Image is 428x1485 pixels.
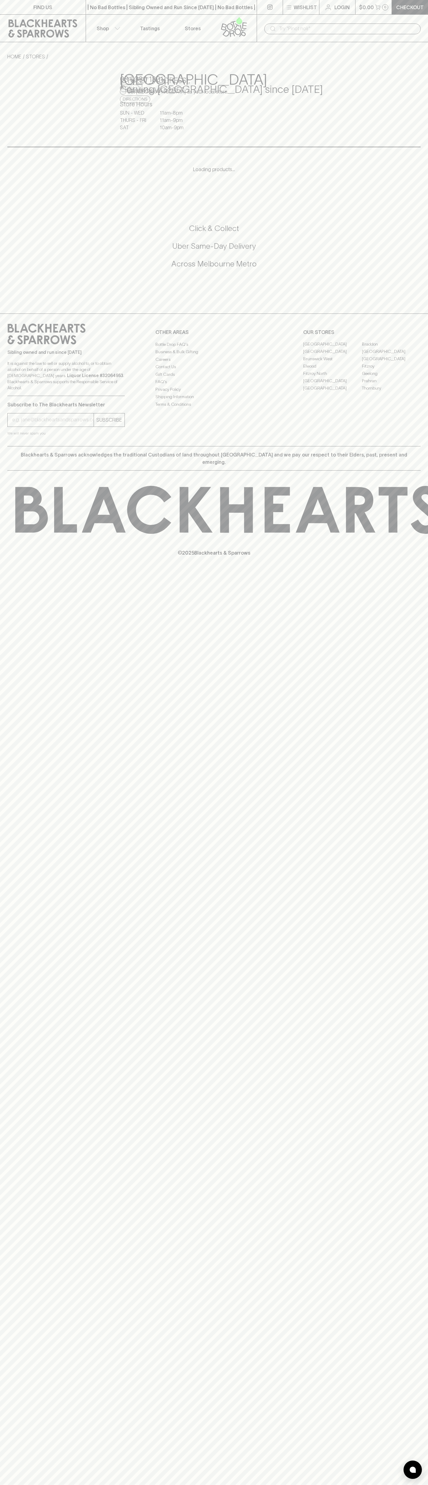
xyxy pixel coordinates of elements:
a: Geelong [362,370,421,377]
p: SUBSCRIBE [96,416,122,424]
img: bubble-icon [410,1467,416,1473]
button: Shop [86,15,129,42]
p: It is against the law to sell or supply alcohol to, or to obtain alcohol on behalf of a person un... [7,360,125,391]
p: OUR STORES [303,328,421,336]
p: $0.00 [359,4,374,11]
a: Contact Us [155,363,273,371]
a: Gift Cards [155,371,273,378]
a: [GEOGRAPHIC_DATA] [303,385,362,392]
p: OTHER AREAS [155,328,273,336]
p: Subscribe to The Blackhearts Newsletter [7,401,125,408]
p: We will never spam you [7,430,125,436]
a: Tastings [128,15,171,42]
button: SUBSCRIBE [94,413,125,427]
a: FAQ's [155,378,273,386]
a: Business & Bulk Gifting [155,348,273,356]
h5: Across Melbourne Metro [7,259,421,269]
a: [GEOGRAPHIC_DATA] [362,348,421,355]
input: Try "Pinot noir" [279,24,416,34]
div: Call to action block [7,199,421,301]
p: Sibling owned and run since [DATE] [7,349,125,355]
p: FIND US [33,4,52,11]
a: [GEOGRAPHIC_DATA] [303,348,362,355]
strong: Liquor License #32064953 [67,373,123,378]
p: Checkout [396,4,424,11]
a: Terms & Conditions [155,401,273,408]
a: Braddon [362,341,421,348]
p: Tastings [140,25,160,32]
a: Prahran [362,377,421,385]
a: HOME [7,54,21,59]
a: Privacy Policy [155,386,273,393]
p: Wishlist [294,4,317,11]
a: [GEOGRAPHIC_DATA] [303,377,362,385]
a: Shipping Information [155,393,273,401]
p: Loading products... [6,166,422,173]
h5: Click & Collect [7,223,421,233]
p: Shop [97,25,109,32]
input: e.g. jane@blackheartsandsparrows.com.au [12,415,94,425]
a: Brunswick West [303,355,362,363]
a: STORES [26,54,45,59]
a: Thornbury [362,385,421,392]
a: Fitzroy North [303,370,362,377]
a: Elwood [303,363,362,370]
p: 0 [384,5,386,9]
a: Careers [155,356,273,363]
a: [GEOGRAPHIC_DATA] [303,341,362,348]
p: Stores [185,25,201,32]
p: Login [334,4,350,11]
p: Blackhearts & Sparrows acknowledges the traditional Custodians of land throughout [GEOGRAPHIC_DAT... [12,451,416,466]
a: Bottle Drop FAQ's [155,341,273,348]
h5: Uber Same-Day Delivery [7,241,421,251]
a: Fitzroy [362,363,421,370]
a: [GEOGRAPHIC_DATA] [362,355,421,363]
a: Stores [171,15,214,42]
